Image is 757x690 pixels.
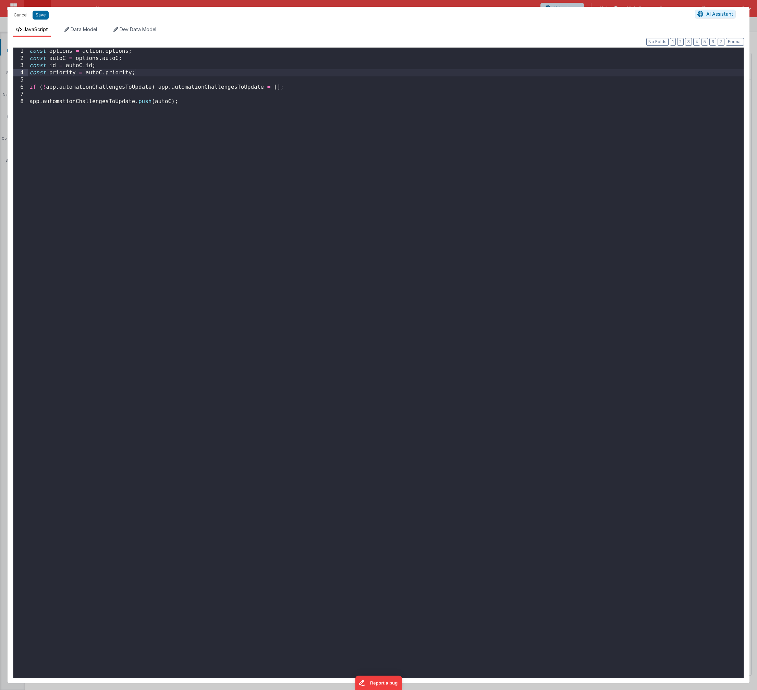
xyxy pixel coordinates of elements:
button: 3 [685,38,692,46]
div: 3 [13,62,28,69]
div: 8 [13,98,28,105]
div: 2 [13,55,28,62]
div: 5 [13,76,28,84]
span: Data Model [71,26,97,32]
button: 1 [670,38,676,46]
span: Dev Data Model [120,26,156,32]
button: AI Assistant [695,10,736,19]
button: 4 [693,38,700,46]
div: 4 [13,69,28,76]
div: 7 [13,91,28,98]
button: Cancel [10,10,31,20]
button: No Folds [646,38,669,46]
button: 7 [718,38,724,46]
button: 6 [709,38,716,46]
div: 1 [13,48,28,55]
div: 6 [13,84,28,91]
button: 5 [701,38,708,46]
iframe: Marker.io feedback button [355,676,402,690]
button: 2 [677,38,684,46]
span: JavaScript [23,26,48,32]
button: Save [33,11,49,20]
button: Format [726,38,744,46]
span: AI Assistant [706,11,733,17]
